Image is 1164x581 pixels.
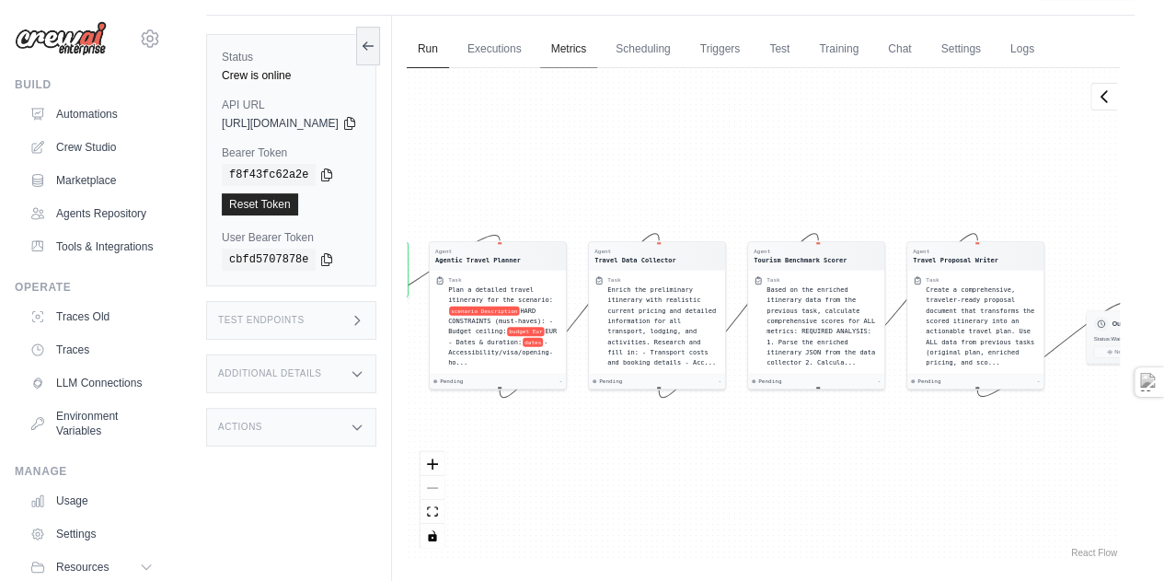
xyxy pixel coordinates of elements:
[877,30,922,69] a: Chat
[429,241,567,389] div: AgentAgentic Travel PlannerTaskPlan a detailed travel itinerary for the scenario:scenario Descrip...
[22,302,161,331] a: Traces Old
[605,30,681,69] a: Scheduling
[15,280,161,295] div: Operate
[222,145,361,160] label: Bearer Token
[448,276,461,284] div: Task
[448,285,560,368] div: Plan a detailed travel itinerary for the scenario: {scenario Description} HARD CONSTRAINTS (must-...
[1071,548,1117,558] a: React Flow attribution
[718,378,721,385] div: -
[421,524,444,548] button: toggle interactivity
[999,30,1045,69] a: Logs
[222,164,316,186] code: f8f43fc62a2e
[1093,346,1160,358] button: No Result Yet
[22,99,161,129] a: Automations
[15,21,107,56] img: Logo
[421,500,444,524] button: fit view
[22,368,161,398] a: LLM Connections
[448,285,553,303] span: Plan a detailed travel itinerary for the scenario:
[594,248,676,255] div: Agent
[222,230,361,245] label: User Bearer Token
[906,241,1044,389] div: AgentTravel Proposal WriterTaskCreate a comprehensive, traveler-ready proposal document that tran...
[22,232,161,261] a: Tools & Integrations
[22,166,161,195] a: Marketplace
[747,241,885,389] div: AgentTourism Benchmark ScorerTaskBased on the enriched itinerary data from the previous task, cal...
[540,30,598,69] a: Metrics
[22,519,161,549] a: Settings
[818,234,977,387] g: Edge from 8f9d403c365e937942032f3efd06a42b to ee8e97b9f074b865d37eb4e8b477585c
[588,241,726,389] div: AgentTravel Data CollectorTaskEnrich the preliminary itinerary with realistic current pricing and...
[218,315,305,326] h3: Test Endpoints
[1036,378,1040,385] div: -
[222,116,339,131] span: [URL][DOMAIN_NAME]
[22,133,161,162] a: Crew Studio
[222,98,361,112] label: API URL
[22,335,161,365] a: Traces
[435,255,521,264] div: Agentic Travel Planner
[913,255,998,264] div: Travel Proposal Writer
[421,452,444,548] div: React Flow controls
[1112,320,1132,329] h3: Output
[766,285,879,368] div: Based on the enriched itinerary data from the previous task, calculate comprehensive scores for A...
[500,234,659,398] g: Edge from 992ea36a86e3de6c73a418b92e3f6e5a to 88bb4d8b797ba2a003cc4d37d77fe70d
[407,30,449,69] a: Run
[599,378,622,385] span: Pending
[766,285,875,366] span: Based on the enriched itinerary data from the previous task, calculate comprehensive scores for A...
[22,401,161,446] a: Environment Variables
[926,285,1034,366] span: Create a comprehensive, traveler-ready proposal document that transforms the scored itinerary int...
[448,338,553,366] span: - Accessibility/visa/opening-ho...
[594,255,676,264] div: Travel Data Collector
[218,368,321,379] h3: Additional Details
[926,285,1038,368] div: Create a comprehensive, traveler-ready proposal document that transforms the scored itinerary int...
[449,307,519,316] span: scenario Description
[607,285,716,366] span: Enrich the preliminary itinerary with realistic current pricing and detailed information for all ...
[877,378,881,385] div: -
[435,248,521,255] div: Agent
[1072,493,1164,581] iframe: Chat Widget
[523,338,543,347] span: dates
[222,193,298,215] a: Reset Token
[913,248,998,255] div: Agent
[222,249,316,271] code: cbfd5707878e
[607,276,620,284] div: Task
[22,486,161,516] a: Usage
[659,234,818,398] g: Edge from 88bb4d8b797ba2a003cc4d37d77fe70d to 8f9d403c365e937942032f3efd06a42b
[448,307,553,335] span: HARD CONSTRAINTS (must-haves): - Budget ceiling:
[218,422,262,433] h3: Actions
[977,303,1130,397] g: Edge from ee8e97b9f074b865d37eb4e8b477585c to outputNode
[766,276,779,284] div: Task
[754,255,847,264] div: Tourism Benchmark Scorer
[22,199,161,228] a: Agents Repository
[507,327,544,336] span: budget Eur
[1093,335,1128,342] span: Status: Waiting
[15,464,161,479] div: Manage
[808,30,870,69] a: Training
[421,452,444,476] button: zoom in
[758,378,781,385] span: Pending
[448,328,557,345] span: EUR - Dates & duration:
[364,235,500,304] g: Edge from inputsNode to 992ea36a86e3de6c73a418b92e3f6e5a
[917,378,940,385] span: Pending
[689,30,752,69] a: Triggers
[929,30,991,69] a: Settings
[222,68,361,83] div: Crew is online
[56,560,109,575] span: Resources
[440,378,463,385] span: Pending
[754,248,847,255] div: Agent
[926,276,939,284] div: Task
[222,50,361,64] label: Status
[559,378,562,385] div: -
[607,285,720,368] div: Enrich the preliminary itinerary with realistic current pricing and detailed information for all ...
[456,30,533,69] a: Executions
[15,77,161,92] div: Build
[758,30,801,69] a: Test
